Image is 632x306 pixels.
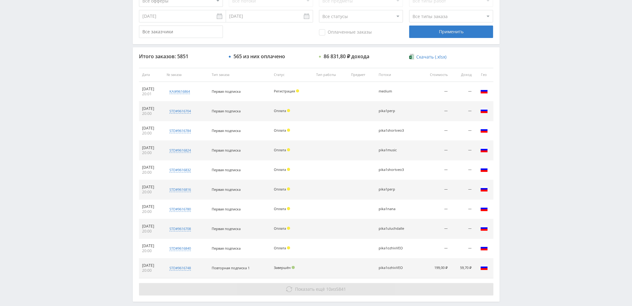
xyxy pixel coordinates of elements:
[142,92,161,97] div: 20:01
[451,219,475,239] td: —
[379,109,407,113] div: pika1perp
[480,244,488,252] img: rus.png
[139,283,493,295] button: Показать ещё 10из5841
[271,68,313,82] th: Статус
[142,190,161,195] div: 20:00
[274,128,286,133] span: Оплата
[451,101,475,121] td: —
[274,167,286,172] span: Оплата
[480,185,488,193] img: rus.png
[480,146,488,153] img: rus.png
[418,219,451,239] td: —
[379,246,407,250] div: pika1ozhivVEO
[287,207,290,210] span: Холд
[142,87,161,92] div: [DATE]
[142,243,161,248] div: [DATE]
[287,168,290,171] span: Холд
[212,109,241,113] span: Первая подписка
[274,265,291,270] span: Завершён
[418,141,451,160] td: —
[295,286,325,292] span: Показать ещё
[169,89,190,94] div: kai#9616864
[169,109,191,114] div: std#9616704
[274,246,286,250] span: Оплата
[212,128,241,133] span: Первая подписка
[480,126,488,134] img: rus.png
[292,266,295,269] span: Подтвержден
[409,26,493,38] div: Применить
[142,165,161,170] div: [DATE]
[480,264,488,271] img: rus.png
[139,54,223,59] div: Итого заказов: 5851
[480,166,488,173] img: rus.png
[379,187,407,191] div: pika1perp
[418,239,451,258] td: —
[142,150,161,155] div: 20:00
[451,160,475,180] td: —
[416,54,446,59] span: Скачать (.xlsx)
[480,87,488,95] img: rus.png
[212,226,241,231] span: Первая подписка
[319,29,372,35] span: Оплаченные заказы
[379,207,407,211] div: pika1nana
[274,148,286,152] span: Оплата
[379,148,407,152] div: pika1music
[379,129,407,133] div: pika1shortveo3
[418,121,451,141] td: —
[212,246,241,251] span: Первая подписка
[169,148,191,153] div: std#9616824
[142,204,161,209] div: [DATE]
[418,200,451,219] td: —
[418,101,451,121] td: —
[451,141,475,160] td: —
[169,187,191,192] div: std#9616816
[326,286,331,292] span: 10
[142,185,161,190] div: [DATE]
[409,54,414,60] img: xlsx
[142,170,161,175] div: 20:00
[274,89,295,93] span: Регистрация
[287,187,290,191] span: Холд
[212,89,241,94] span: Первая подписка
[376,68,418,82] th: Потоки
[169,128,191,133] div: std#9616784
[296,89,299,92] span: Холд
[480,205,488,212] img: rus.png
[379,266,407,270] div: pika1ozhivVEO
[379,168,407,172] div: pika1shortveo3
[142,145,161,150] div: [DATE]
[169,207,191,212] div: std#9616780
[287,246,290,249] span: Холд
[336,286,346,292] span: 5841
[212,167,241,172] span: Первая подписка
[169,226,191,231] div: std#9616708
[324,54,369,59] div: 86 831,80 ₽ дохода
[142,229,161,234] div: 20:00
[451,121,475,141] td: —
[451,239,475,258] td: —
[295,286,346,292] span: из
[142,263,161,268] div: [DATE]
[142,106,161,111] div: [DATE]
[480,107,488,114] img: rus.png
[451,68,475,82] th: Доход
[233,54,285,59] div: 565 из них оплачено
[287,148,290,151] span: Холд
[451,82,475,101] td: —
[274,108,286,113] span: Оплата
[313,68,348,82] th: Тип работы
[418,68,451,82] th: Стоимость
[287,129,290,132] span: Холд
[169,246,191,251] div: std#9616840
[142,248,161,253] div: 20:00
[418,160,451,180] td: —
[212,207,241,211] span: Первая подписка
[169,266,191,271] div: std#9616748
[274,206,286,211] span: Оплата
[142,209,161,214] div: 20:00
[142,224,161,229] div: [DATE]
[409,54,446,60] a: Скачать (.xlsx)
[212,266,250,270] span: Повторная подписка 1
[212,148,241,153] span: Первая подписка
[274,187,286,191] span: Оплата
